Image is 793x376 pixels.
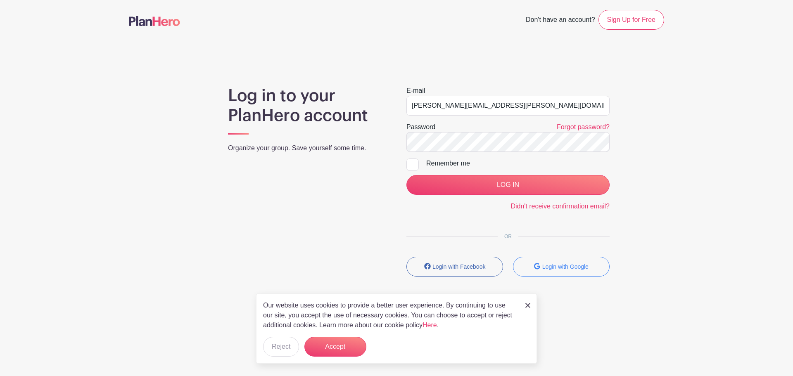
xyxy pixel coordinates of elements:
a: Didn't receive confirmation email? [510,203,610,210]
a: Here [423,322,437,329]
input: e.g. julie@eventco.com [406,96,610,116]
h1: Log in to your PlanHero account [228,86,387,125]
button: Accept [304,337,366,357]
a: Sign Up for Free [598,10,664,30]
a: Forgot password? [557,123,610,130]
input: LOG IN [406,175,610,195]
p: Organize your group. Save yourself some time. [228,143,387,153]
span: Don't have an account? [526,12,595,30]
p: Our website uses cookies to provide a better user experience. By continuing to use our site, you ... [263,300,517,330]
img: logo-507f7623f17ff9eddc593b1ce0a138ce2505c220e1c5a4e2b4648c50719b7d32.svg [129,16,180,26]
img: close_button-5f87c8562297e5c2d7936805f587ecaba9071eb48480494691a3f1689db116b3.svg [525,303,530,308]
div: Remember me [426,158,610,168]
button: Reject [263,337,299,357]
small: Login with Facebook [432,263,485,270]
label: Password [406,122,435,132]
label: E-mail [406,86,425,96]
button: Login with Google [513,257,610,277]
small: Login with Google [542,263,589,270]
span: OR [498,234,518,239]
button: Login with Facebook [406,257,503,277]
